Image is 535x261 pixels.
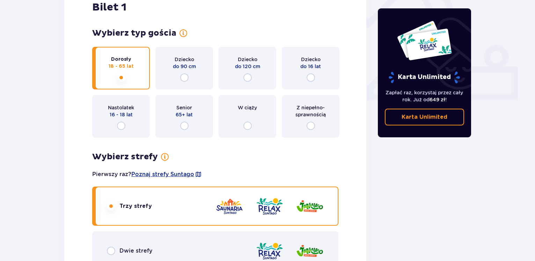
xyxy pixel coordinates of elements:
[301,56,321,63] p: Dziecko
[108,104,134,111] p: Nastolatek
[238,56,257,63] p: Dziecko
[388,71,461,84] p: Karta Unlimited
[256,196,284,216] img: zone logo
[430,97,445,102] span: 649 zł
[111,56,131,63] p: Dorosły
[385,89,464,103] p: Zapłać raz, korzystaj przez cały rok. Już od !
[92,1,126,14] p: Bilet 1
[110,111,133,118] p: 16 - 18 lat
[119,247,152,255] p: Dwie strefy
[175,56,194,63] p: Dziecko
[402,113,447,121] p: Karta Unlimited
[385,109,464,125] a: Karta Unlimited
[235,63,260,70] p: do 120 cm
[256,241,284,261] img: zone logo
[131,171,194,178] a: Poznaj strefy Suntago
[238,104,257,111] p: W ciąży
[288,104,333,118] p: Z niepełno­sprawnością
[176,104,192,111] p: Senior
[92,152,158,162] p: Wybierz strefy
[296,241,324,261] img: zone logo
[92,171,202,178] p: Pierwszy raz?
[173,63,196,70] p: do 90 cm
[215,196,243,216] img: zone logo
[109,63,134,70] p: 18 - 65 lat
[296,196,324,216] img: zone logo
[176,111,193,118] p: 65+ lat
[300,63,321,70] p: do 16 lat
[119,202,152,210] p: Trzy strefy
[92,28,176,38] p: Wybierz typ gościa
